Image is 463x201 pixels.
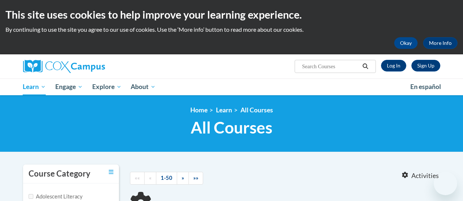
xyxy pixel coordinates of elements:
p: By continuing to use the site you agree to our use of cookies. Use the ‘More info’ button to read... [5,26,458,34]
a: Explore [87,78,126,95]
img: Cox Campus [23,60,105,73]
a: Home [190,106,208,114]
button: Okay [394,37,418,49]
label: Adolescent Literacy [29,193,83,201]
span: «« [135,175,140,181]
a: Cox Campus [23,60,155,73]
span: All Courses [191,118,272,137]
a: Register [411,60,440,71]
a: En español [406,79,446,94]
a: Engage [51,78,87,95]
a: Previous [144,172,156,185]
span: En español [410,83,441,90]
a: Learn [216,106,232,114]
a: More Info [423,37,458,49]
div: Main menu [18,78,446,95]
a: Toggle collapse [109,168,113,176]
a: All Courses [240,106,273,114]
a: Begining [130,172,145,185]
h3: Course Category [29,168,90,179]
a: End [188,172,203,185]
span: » [182,175,184,181]
button: Search [360,62,371,71]
span: « [149,175,152,181]
span: About [131,82,156,91]
span: Explore [92,82,122,91]
a: Log In [381,60,406,71]
a: Next [177,172,189,185]
input: Checkbox for Options [29,194,33,199]
span: Activities [411,172,439,180]
iframe: Button to launch messaging window [434,172,457,195]
span: Engage [55,82,83,91]
span: »» [193,175,198,181]
span: Learn [23,82,46,91]
a: About [126,78,160,95]
h2: This site uses cookies to help improve your learning experience. [5,7,458,22]
a: 1-50 [156,172,177,185]
input: Search Courses [301,62,360,71]
a: Learn [18,78,51,95]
